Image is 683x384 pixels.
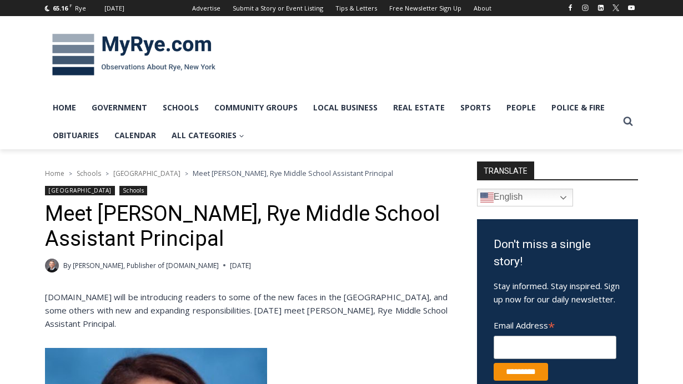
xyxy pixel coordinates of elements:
a: Calendar [107,122,164,149]
label: Email Address [494,314,616,334]
a: Sports [453,94,499,122]
span: F [69,2,72,8]
a: Home [45,169,64,178]
span: Meet [PERSON_NAME], Rye Middle School Assistant Principal [193,168,393,178]
a: Schools [77,169,101,178]
a: English [477,189,573,206]
a: Schools [119,186,147,195]
a: Government [84,94,155,122]
img: MyRye.com [45,26,223,84]
span: By [63,260,71,271]
h1: Meet [PERSON_NAME], Rye Middle School Assistant Principal [45,201,448,252]
h3: Don't miss a single story! [494,236,621,271]
a: X [609,1,622,14]
a: Home [45,94,84,122]
time: [DATE] [230,260,251,271]
span: > [185,170,188,178]
nav: Breadcrumbs [45,168,448,179]
a: [GEOGRAPHIC_DATA] [113,169,180,178]
p: [DOMAIN_NAME] will be introducing readers to some of the new faces in the [GEOGRAPHIC_DATA], and ... [45,290,448,330]
span: All Categories [172,129,244,142]
span: > [69,170,72,178]
a: Police & Fire [544,94,612,122]
div: Rye [75,3,86,13]
a: All Categories [164,122,252,149]
span: 65.16 [53,4,68,12]
a: Real Estate [385,94,453,122]
a: Community Groups [207,94,305,122]
a: Schools [155,94,207,122]
a: Facebook [564,1,577,14]
p: Stay informed. Stay inspired. Sign up now for our daily newsletter. [494,279,621,306]
a: Local Business [305,94,385,122]
button: View Search Form [618,112,638,132]
a: Linkedin [594,1,607,14]
a: Author image [45,259,59,272]
span: > [106,170,109,178]
a: People [499,94,544,122]
a: [GEOGRAPHIC_DATA] [45,186,115,195]
a: Instagram [579,1,592,14]
a: [PERSON_NAME], Publisher of [DOMAIN_NAME] [73,261,219,270]
a: YouTube [625,1,638,14]
a: Obituaries [45,122,107,149]
div: [DATE] [104,3,124,13]
strong: TRANSLATE [477,161,534,179]
img: en [480,191,494,204]
nav: Primary Navigation [45,94,618,150]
